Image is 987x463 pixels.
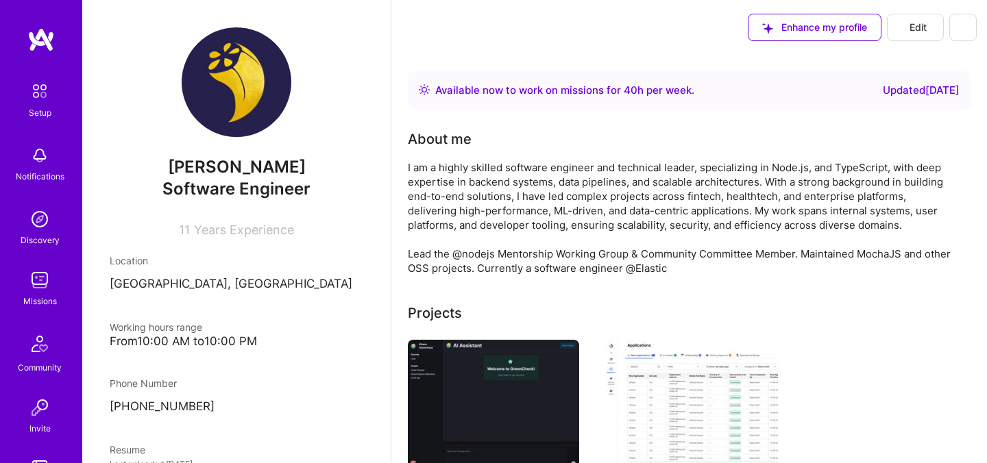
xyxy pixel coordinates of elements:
[748,14,881,41] button: Enhance my profile
[29,421,51,436] div: Invite
[435,82,694,99] div: Available now to work on missions for h per week .
[18,360,62,375] div: Community
[883,82,960,99] div: Updated [DATE]
[110,334,363,349] div: From 10:00 AM to 10:00 PM
[408,129,472,149] div: About me
[408,303,462,323] div: Projects
[110,253,363,268] div: Location
[904,21,927,34] span: Edit
[27,27,55,52] img: logo
[162,179,310,199] span: Software Engineer
[179,223,190,237] span: 11
[419,84,430,95] img: Availability
[110,321,202,333] span: Working hours range
[762,21,867,34] span: Enhance my profile
[25,77,54,105] img: setup
[110,444,145,455] span: Resume
[26,205,53,233] img: discovery
[887,14,944,41] button: Edit
[23,327,56,360] img: Community
[624,84,637,97] span: 40
[29,105,51,120] div: Setup
[110,276,363,292] p: [GEOGRAPHIC_DATA], [GEOGRAPHIC_DATA]
[408,160,956,275] div: I am a highly skilled software engineer and technical leader, specializing in Node.js, and TypeSc...
[16,169,64,184] div: Notifications
[762,23,773,34] i: icon SuggestedTeams
[26,266,53,294] img: teamwork
[26,394,53,421] img: Invite
[21,233,60,247] div: Discovery
[26,142,53,169] img: bell
[110,157,363,177] span: [PERSON_NAME]
[110,377,177,389] span: Phone Number
[182,27,291,137] img: User Avatar
[23,294,57,308] div: Missions
[194,223,294,237] span: Years Experience
[110,399,363,415] p: [PHONE_NUMBER]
